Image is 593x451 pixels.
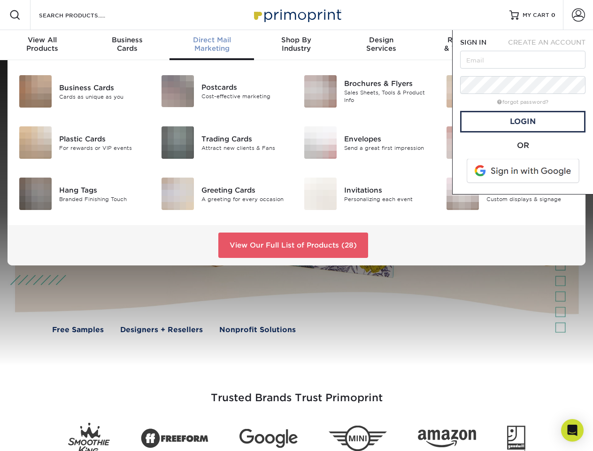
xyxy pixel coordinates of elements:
[254,36,339,53] div: Industry
[339,30,424,60] a: DesignServices
[424,36,508,53] div: & Templates
[169,36,254,44] span: Direct Mail
[424,30,508,60] a: Resources& Templates
[85,30,169,60] a: BusinessCards
[561,419,584,442] div: Open Intercom Messenger
[250,5,344,25] img: Primoprint
[254,30,339,60] a: Shop ByIndustry
[523,11,549,19] span: MY CART
[22,369,571,415] h3: Trusted Brands Trust Primoprint
[339,36,424,44] span: Design
[424,36,508,44] span: Resources
[460,111,585,132] a: Login
[85,36,169,44] span: Business
[460,51,585,69] input: Email
[418,430,476,448] img: Amazon
[169,36,254,53] div: Marketing
[508,39,585,46] span: CREATE AN ACCOUNT
[460,140,585,151] div: OR
[497,99,548,105] a: forgot password?
[254,36,339,44] span: Shop By
[169,30,254,60] a: Direct MailMarketing
[460,39,486,46] span: SIGN IN
[339,36,424,53] div: Services
[239,429,298,448] img: Google
[38,9,130,21] input: SEARCH PRODUCTS.....
[551,12,555,18] span: 0
[85,36,169,53] div: Cards
[218,233,368,258] a: View Our Full List of Products (28)
[507,426,525,451] img: Goodwill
